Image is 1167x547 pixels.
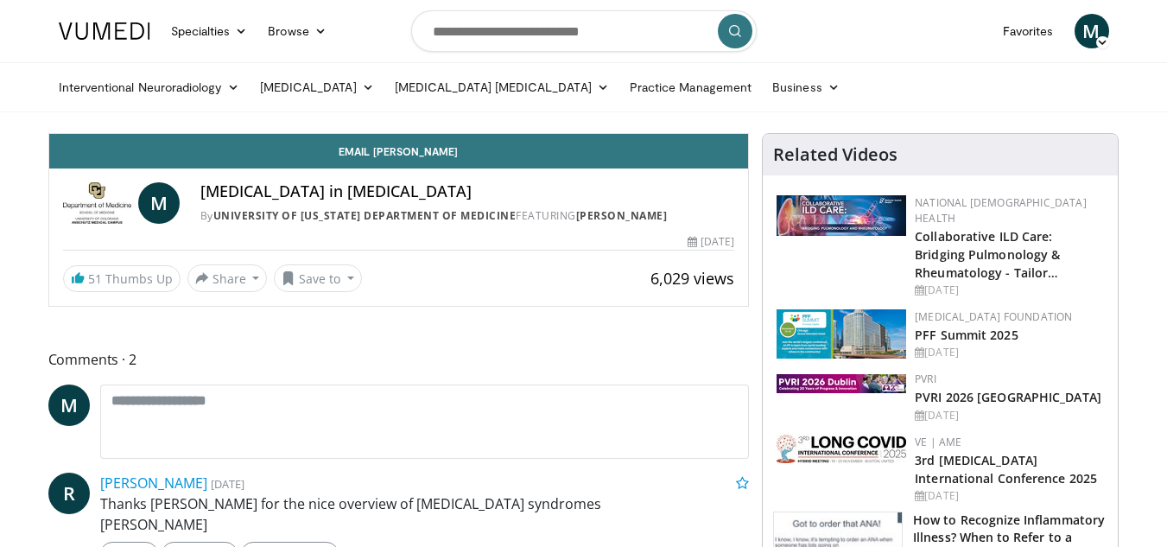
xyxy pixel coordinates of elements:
[48,348,750,371] span: Comments 2
[59,22,150,40] img: VuMedi Logo
[777,374,906,393] img: 33783847-ac93-4ca7-89f8-ccbd48ec16ca.webp.150x105_q85_autocrop_double_scale_upscale_version-0.2.jpg
[915,372,936,386] a: PVRI
[762,70,850,105] a: Business
[63,265,181,292] a: 51 Thumbs Up
[915,283,1104,298] div: [DATE]
[915,389,1101,405] a: PVRI 2026 [GEOGRAPHIC_DATA]
[915,309,1072,324] a: [MEDICAL_DATA] Foundation
[257,14,337,48] a: Browse
[915,435,961,449] a: VE | AME
[915,488,1104,504] div: [DATE]
[915,228,1060,281] a: Collaborative ILD Care: Bridging Pulmonology & Rheumatology - Tailor…
[100,493,750,535] p: Thanks [PERSON_NAME] for the nice overview of [MEDICAL_DATA] syndromes [PERSON_NAME]
[250,70,384,105] a: [MEDICAL_DATA]
[915,345,1104,360] div: [DATE]
[411,10,757,52] input: Search topics, interventions
[915,452,1097,487] a: 3rd [MEDICAL_DATA] International Conference 2025
[138,182,180,224] a: M
[688,234,734,250] div: [DATE]
[915,195,1087,226] a: National [DEMOGRAPHIC_DATA] Health
[48,70,250,105] a: Interventional Neuroradiology
[619,70,762,105] a: Practice Management
[211,476,244,492] small: [DATE]
[1075,14,1109,48] a: M
[777,309,906,359] img: 84d5d865-2f25-481a-859d-520685329e32.png.150x105_q85_autocrop_double_scale_upscale_version-0.2.png
[274,264,362,292] button: Save to
[88,270,102,287] span: 51
[63,182,131,224] img: University of Colorado Department of Medicine
[576,208,668,223] a: [PERSON_NAME]
[48,385,90,426] a: M
[200,182,734,201] h4: [MEDICAL_DATA] in [MEDICAL_DATA]
[993,14,1064,48] a: Favorites
[49,134,749,169] a: Email [PERSON_NAME]
[777,195,906,236] img: 7e341e47-e122-4d5e-9c74-d0a8aaff5d49.jpg.150x105_q85_autocrop_double_scale_upscale_version-0.2.jpg
[650,268,734,289] span: 6,029 views
[773,144,897,165] h4: Related Videos
[915,327,1018,343] a: PFF Summit 2025
[200,208,734,224] div: By FEATURING
[915,408,1104,423] div: [DATE]
[213,208,517,223] a: University of [US_STATE] Department of Medicine
[100,474,207,493] a: [PERSON_NAME]
[384,70,619,105] a: [MEDICAL_DATA] [MEDICAL_DATA]
[777,435,906,463] img: a2792a71-925c-4fc2-b8ef-8d1b21aec2f7.png.150x105_q85_autocrop_double_scale_upscale_version-0.2.jpg
[161,14,258,48] a: Specialties
[48,473,90,514] a: R
[187,264,268,292] button: Share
